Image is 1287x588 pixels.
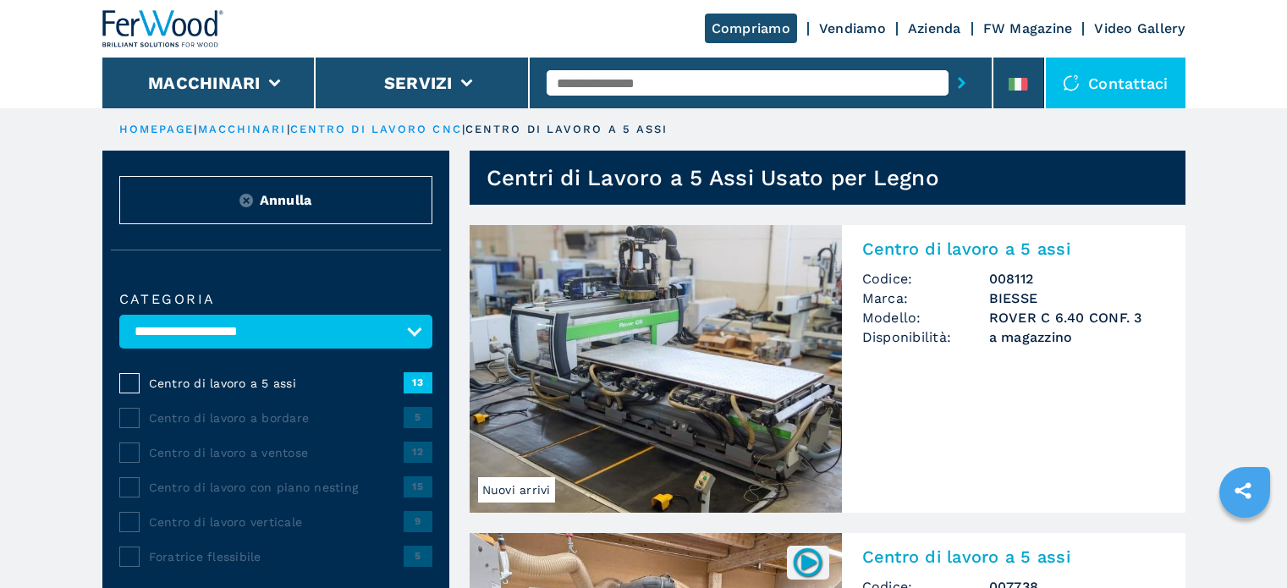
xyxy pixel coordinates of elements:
[862,289,989,308] span: Marca:
[404,546,432,566] span: 5
[462,123,465,135] span: |
[465,122,668,137] p: centro di lavoro a 5 assi
[1094,20,1185,36] a: Video Gallery
[149,409,404,426] span: Centro di lavoro a bordare
[1063,74,1080,91] img: Contattaci
[119,176,432,224] button: ResetAnnulla
[989,327,1165,347] span: a magazzino
[239,194,253,207] img: Reset
[149,479,404,496] span: Centro di lavoro con piano nesting
[119,123,195,135] a: HOMEPAGE
[908,20,961,36] a: Azienda
[404,407,432,427] span: 5
[290,123,462,135] a: centro di lavoro cnc
[862,547,1165,567] h2: Centro di lavoro a 5 assi
[862,269,989,289] span: Codice:
[862,308,989,327] span: Modello:
[198,123,287,135] a: macchinari
[470,225,842,513] img: Centro di lavoro a 5 assi BIESSE ROVER C 6.40 CONF. 3
[487,164,939,191] h1: Centri di Lavoro a 5 Assi Usato per Legno
[1215,512,1274,575] iframe: Chat
[194,123,197,135] span: |
[791,546,824,579] img: 007738
[989,269,1165,289] h3: 008112
[1046,58,1185,108] div: Contattaci
[705,14,797,43] a: Compriamo
[404,372,432,393] span: 13
[404,476,432,497] span: 15
[404,442,432,462] span: 12
[1222,470,1264,512] a: sharethis
[149,444,404,461] span: Centro di lavoro a ventose
[102,10,224,47] img: Ferwood
[149,375,404,392] span: Centro di lavoro a 5 assi
[148,73,261,93] button: Macchinari
[384,73,453,93] button: Servizi
[949,63,975,102] button: submit-button
[862,327,989,347] span: Disponibilità:
[149,514,404,530] span: Centro di lavoro verticale
[470,225,1185,513] a: Centro di lavoro a 5 assi BIESSE ROVER C 6.40 CONF. 3Nuovi arriviCentro di lavoro a 5 assiCodice:...
[983,20,1073,36] a: FW Magazine
[260,190,312,210] span: Annulla
[404,511,432,531] span: 9
[478,477,555,503] span: Nuovi arrivi
[989,308,1165,327] h3: ROVER C 6.40 CONF. 3
[862,239,1165,259] h2: Centro di lavoro a 5 assi
[119,293,432,306] label: Categoria
[287,123,290,135] span: |
[149,548,404,565] span: Foratrice flessibile
[819,20,886,36] a: Vendiamo
[989,289,1165,308] h3: BIESSE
